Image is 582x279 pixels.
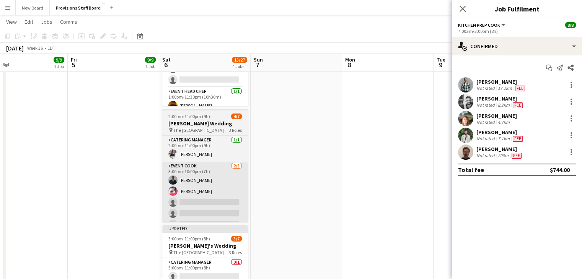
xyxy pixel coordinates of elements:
[511,102,524,108] div: Crew has different fees then in role
[458,28,576,34] div: 7:00am-3:00pm (8h)
[6,44,24,52] div: [DATE]
[168,236,210,242] span: 3:00pm-11:00pm (8h)
[54,57,64,63] span: 9/9
[54,63,64,69] div: 1 Job
[50,0,107,15] button: Provisions Staff Board
[476,102,496,108] div: Not rated
[162,56,171,63] span: Sat
[435,60,445,69] span: 9
[511,136,524,142] div: Crew has different fees then in role
[496,85,514,91] div: 17.1km
[476,136,496,142] div: Not rated
[476,95,524,102] div: [PERSON_NAME]
[476,78,527,85] div: [PERSON_NAME]
[458,22,500,28] span: Kitchen Prep Cook
[437,56,445,63] span: Tue
[21,17,36,27] a: Edit
[3,17,20,27] a: View
[232,63,247,69] div: 4 Jobs
[38,17,55,27] a: Jobs
[513,102,523,108] span: Fee
[229,250,242,255] span: 3 Roles
[57,17,80,27] a: Comms
[254,56,263,63] span: Sun
[231,114,242,119] span: 4/7
[162,87,248,113] app-card-role: Event Head Chef1/11:00pm-11:30pm (10h30m)[PERSON_NAME]
[161,60,171,69] span: 6
[476,112,517,119] div: [PERSON_NAME]
[565,22,576,28] span: 8/8
[496,152,510,159] div: 200m
[496,102,511,108] div: 8.2km
[41,18,52,25] span: Jobs
[162,120,248,127] h3: [PERSON_NAME] Wedding
[60,18,77,25] span: Comms
[145,63,155,69] div: 1 Job
[476,129,524,136] div: [PERSON_NAME]
[515,86,525,91] span: Fee
[232,57,247,63] span: 15/27
[229,127,242,133] span: 3 Roles
[6,18,17,25] span: View
[344,60,355,69] span: 8
[514,85,527,91] div: Crew has different fees then in role
[550,166,570,174] div: $744.00
[162,136,248,162] app-card-role: Catering Manager1/12:00pm-11:00pm (9h)[PERSON_NAME]
[47,45,55,51] div: EDT
[476,152,496,159] div: Not rated
[512,153,522,159] span: Fee
[70,60,77,69] span: 5
[162,162,248,232] app-card-role: Event Cook2/53:00pm-10:00pm (7h)[PERSON_NAME][PERSON_NAME]
[510,152,523,159] div: Crew has different fees then in role
[452,37,582,55] div: Confirmed
[25,45,44,51] span: Week 36
[168,114,210,119] span: 2:00pm-11:00pm (9h)
[476,85,496,91] div: Not rated
[145,57,156,63] span: 9/9
[476,146,523,152] div: [PERSON_NAME]
[162,109,248,222] app-job-card: 2:00pm-11:00pm (9h)4/7[PERSON_NAME] Wedding The [GEOGRAPHIC_DATA]3 RolesCatering Manager1/12:00pm...
[231,236,242,242] span: 3/7
[162,225,248,231] div: Updated
[513,136,523,142] span: Fee
[24,18,33,25] span: Edit
[476,119,496,125] div: Not rated
[458,22,506,28] button: Kitchen Prep Cook
[173,250,224,255] span: The [GEOGRAPHIC_DATA]
[71,56,77,63] span: Fri
[452,4,582,14] h3: Job Fulfilment
[162,242,248,249] h3: [PERSON_NAME]'s Wedding
[173,127,224,133] span: The [GEOGRAPHIC_DATA]
[496,136,511,142] div: 7.1km
[16,0,50,15] button: New Board
[496,119,511,125] div: 4.7km
[458,166,484,174] div: Total fee
[345,56,355,63] span: Mon
[253,60,263,69] span: 7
